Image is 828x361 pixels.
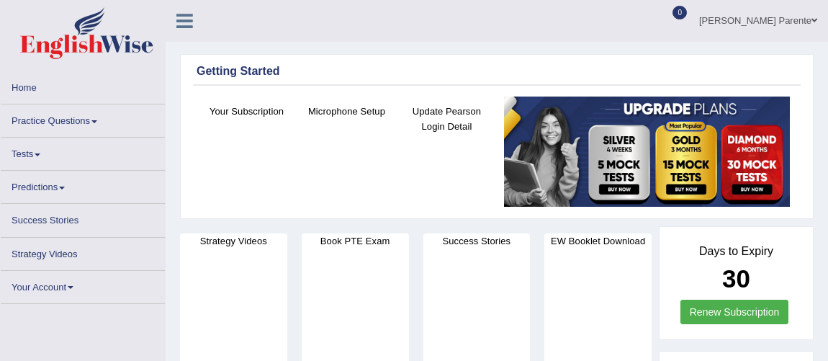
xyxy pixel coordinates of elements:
[1,104,165,133] a: Practice Questions
[1,71,165,99] a: Home
[302,233,409,249] h4: Book PTE Exam
[504,97,790,208] img: small5.jpg
[404,104,490,134] h4: Update Pearson Login Detail
[672,6,687,19] span: 0
[204,104,289,119] h4: Your Subscription
[304,104,390,119] h4: Microphone Setup
[1,138,165,166] a: Tests
[675,245,797,258] h4: Days to Expiry
[680,300,789,324] a: Renew Subscription
[197,63,797,80] div: Getting Started
[1,204,165,232] a: Success Stories
[1,238,165,266] a: Strategy Videos
[722,264,750,293] b: 30
[1,171,165,199] a: Predictions
[1,271,165,299] a: Your Account
[544,233,652,249] h4: EW Booklet Download
[423,233,531,249] h4: Success Stories
[180,233,287,249] h4: Strategy Videos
